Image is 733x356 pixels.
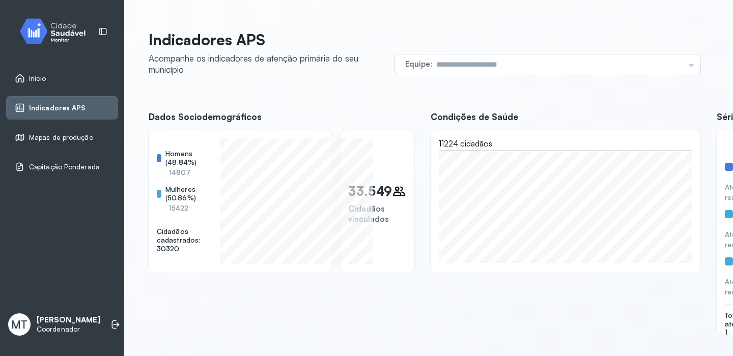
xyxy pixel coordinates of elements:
a: Mapas de produção [15,132,109,142]
div: Acompanhe os indicadores de atenção primária do seu município [149,53,387,75]
p: Indicadores APS [149,31,387,49]
span: Condições de Saúde [431,111,700,122]
span: Cidadãos cadastrados: 30320 [157,227,200,253]
span: Indicadores APS [29,104,86,112]
a: Indicadores APS [15,103,109,113]
span: Equipe [405,59,430,69]
span: 11224 cidadãos [439,138,492,149]
span: MT [11,318,27,331]
span: 15422 [169,203,189,212]
a: Capitação Ponderada [15,162,109,172]
p: [PERSON_NAME] [37,315,100,325]
p: Coordenador [37,325,100,334]
span: Capitação Ponderada [29,163,100,171]
span: Dados Sociodemográficos [149,111,414,122]
img: monitor.svg [11,16,102,46]
a: Início [15,73,109,83]
span: Mulheres (50.86%) [165,185,200,202]
span: Homens (48.84%) [165,150,200,167]
span: Mapas de produção [29,133,93,142]
span: 14807 [169,168,191,176]
span: Início [29,74,46,83]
